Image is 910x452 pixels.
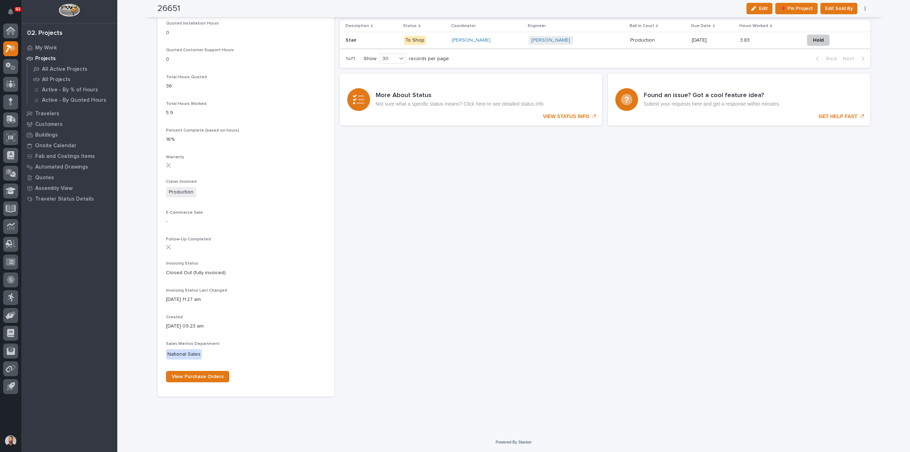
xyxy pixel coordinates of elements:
a: Projects [21,53,117,64]
span: 📌 Pin Project [780,4,813,13]
p: [DATE] 09:23 am [166,323,326,330]
span: Hold [813,36,824,44]
button: Notifications [3,4,18,19]
p: 93 [16,7,20,12]
a: Fab and Coatings Items [21,151,117,161]
span: Edit [759,5,768,12]
button: Back [810,55,840,62]
h3: More About Status [376,92,544,100]
div: To Shop [404,36,426,45]
span: Percent Complete (based on hours) [166,128,239,133]
span: Follow-Up Completed [166,237,211,241]
p: Not sure what a specific status means? Click here to see detailed status info [376,101,544,107]
p: Coordinator [451,22,476,30]
div: Notifications93 [9,9,18,20]
p: My Work [35,45,57,51]
p: Description [346,22,369,30]
button: users-avatar [3,434,18,448]
p: 0 [166,56,326,63]
p: Buildings [35,132,58,138]
span: Warranty [166,155,184,159]
p: 36 [166,83,326,90]
a: Automated Drawings [21,161,117,172]
p: Quotes [35,175,54,181]
p: 1 of 1 [340,50,361,68]
span: Created [166,315,183,319]
p: Automated Drawings [35,164,88,170]
a: Assembly View [21,183,117,193]
p: Active - By Quoted Hours [42,97,106,103]
span: E-Commerce Sale [166,211,203,215]
p: 0 [166,29,326,37]
a: Quotes [21,172,117,183]
span: Total Hours Quoted [166,75,207,79]
p: records per page [409,56,449,62]
p: Active - By % of Hours [42,87,98,93]
a: Powered By Stacker [496,440,531,444]
p: Engineer [528,22,546,30]
p: Traveler Status Details [35,196,94,202]
p: Production [630,36,656,43]
a: GET HELP FAST [608,74,870,126]
p: Fab and Coatings Items [35,153,95,160]
p: 5.9 [166,109,326,117]
h2: 26651 [157,4,180,14]
a: [PERSON_NAME] [531,37,570,43]
tr: StairStair To Shop[PERSON_NAME] [PERSON_NAME] ProductionProduction [DATE]3.833.83 Hold [340,32,870,48]
a: Onsite Calendar [21,140,117,151]
div: National Sales [166,349,202,360]
p: VIEW STATUS INFO [543,113,589,119]
a: All Active Projects [27,64,117,74]
a: All Projects [27,74,117,84]
a: Customers [21,119,117,129]
span: Quoted Installation Hours [166,21,219,26]
p: GET HELP FAST [819,113,857,119]
p: Assembly View [35,185,73,192]
span: Invoicing Status [166,261,198,266]
p: - [166,218,326,225]
span: Back [822,55,837,62]
a: Travelers [21,108,117,119]
span: View Purchase Orders [172,374,224,379]
button: Edit [746,3,772,14]
p: Closed Out (fully invoiced) [166,269,326,277]
a: [PERSON_NAME] [452,37,491,43]
p: Hours Worked [739,22,768,30]
a: Active - By % of Hours [27,85,117,95]
span: Invoicing Status Last Changed [166,288,227,293]
h3: Found an issue? Got a cool feature idea? [644,92,780,100]
p: Show [364,56,376,62]
span: Quoted Customer Support Hours [166,48,234,52]
p: Customers [35,121,63,128]
span: Next [843,55,858,62]
p: Status [403,22,417,30]
button: 📌 Pin Project [775,3,818,14]
p: [DATE] [692,37,735,43]
a: Traveler Status Details [21,193,117,204]
p: All Projects [42,76,70,83]
p: 16% [166,136,326,143]
div: 02. Projects [27,30,63,37]
p: Projects [35,55,56,62]
p: Due Date [691,22,711,30]
p: Travelers [35,111,59,117]
p: All Active Projects [42,66,87,73]
img: Workspace Logo [59,4,80,17]
span: Edit Sold By [825,4,853,13]
a: My Work [21,42,117,53]
span: Crews Involved [166,180,197,184]
div: 30 [380,55,397,63]
span: Production [166,187,196,197]
a: View Purchase Orders [166,371,229,382]
p: [DATE] 11:27 am [166,296,326,303]
span: Sales Metrics Department [166,342,220,346]
p: Ball In Court [630,22,654,30]
button: Hold [807,34,830,46]
p: Onsite Calendar [35,143,76,149]
a: VIEW STATUS INFO [340,74,602,126]
p: Stair [346,36,358,43]
span: Total Hours Worked [166,102,207,106]
p: Submit your requests here and get a response within minutes. [644,101,780,107]
button: Next [840,55,870,62]
a: Active - By Quoted Hours [27,95,117,105]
